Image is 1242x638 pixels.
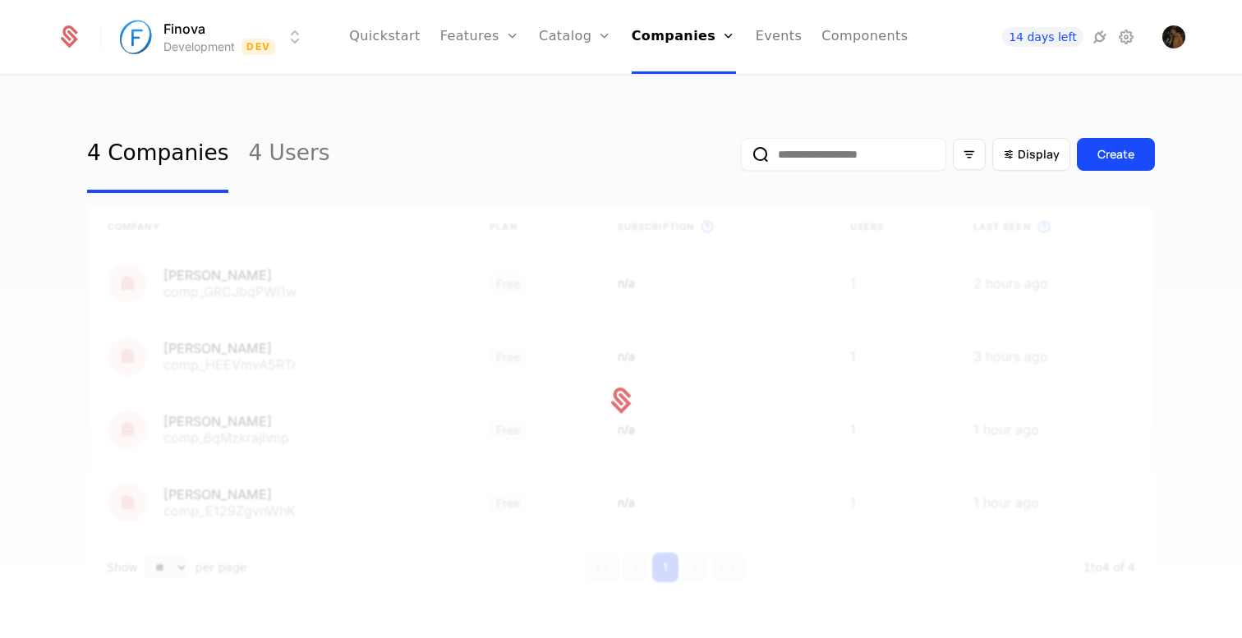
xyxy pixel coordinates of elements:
button: Select environment [121,19,305,55]
span: Finova [163,19,205,39]
span: Dev [241,39,275,55]
button: Display [992,138,1070,171]
button: Create [1077,138,1155,171]
button: Filter options [953,139,986,170]
div: Development [163,39,235,55]
img: Finova [116,17,155,57]
button: Open user button [1162,25,1185,48]
a: Settings [1116,27,1136,47]
a: 4 Users [248,116,329,193]
span: Display [1018,146,1060,163]
img: Ryan Bakker [1162,25,1185,48]
a: Integrations [1090,27,1110,47]
img: Schematic Loader [605,384,637,417]
a: 4 Companies [87,116,228,193]
a: 14 days left [1002,27,1083,47]
div: Create [1097,146,1134,163]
